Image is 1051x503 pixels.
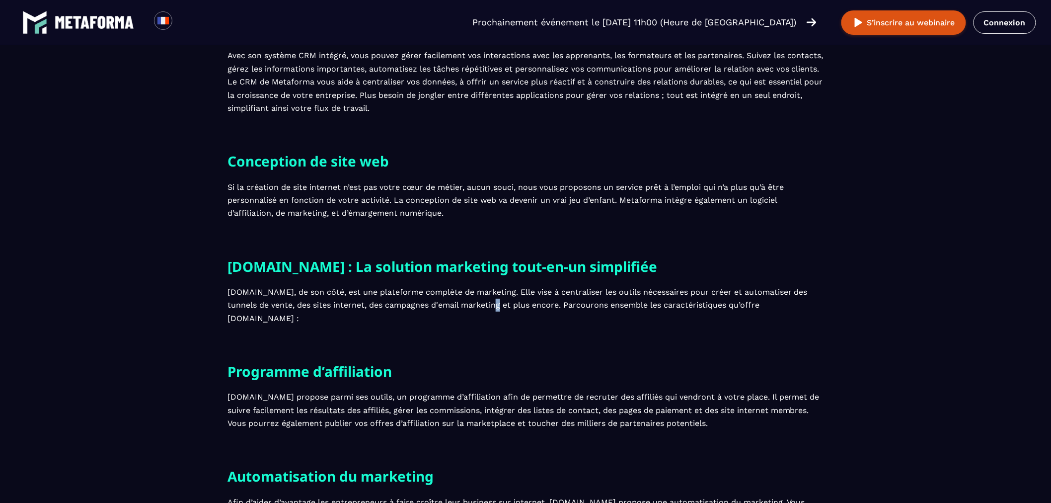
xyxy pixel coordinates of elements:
img: fr [157,14,169,27]
p: Si la création de site internet n’est pas votre cœur de métier, aucun souci, nous vous proposons ... [227,181,824,220]
h2: Conception de site web [227,150,501,172]
img: play [852,16,865,29]
p: Avec son système CRM intégré, vous pouvez gérer facilement vos interactions avec les apprenants, ... [227,49,824,115]
div: Search for option [172,11,197,33]
a: Connexion [974,11,1036,34]
h2: [DOMAIN_NAME] : La solution marketing tout-en-un simplifiée [227,255,824,278]
p: [DOMAIN_NAME] propose parmi ses outils, un programme d’affiliation afin de permettre de recruter ... [227,391,824,430]
img: arrow-right [807,17,817,28]
input: Search for option [181,16,188,28]
h2: Automatisation du marketing [227,465,824,488]
h2: Programme d’affiliation [227,360,824,383]
p: Prochainement événement le [DATE] 11h00 (Heure de [GEOGRAPHIC_DATA]) [472,15,797,29]
img: logo [55,16,134,29]
button: S’inscrire au webinaire [841,10,966,35]
p: [DOMAIN_NAME], de son côté, est une plateforme complète de marketing. Elle vise à centraliser les... [227,286,824,325]
img: logo [22,10,47,35]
